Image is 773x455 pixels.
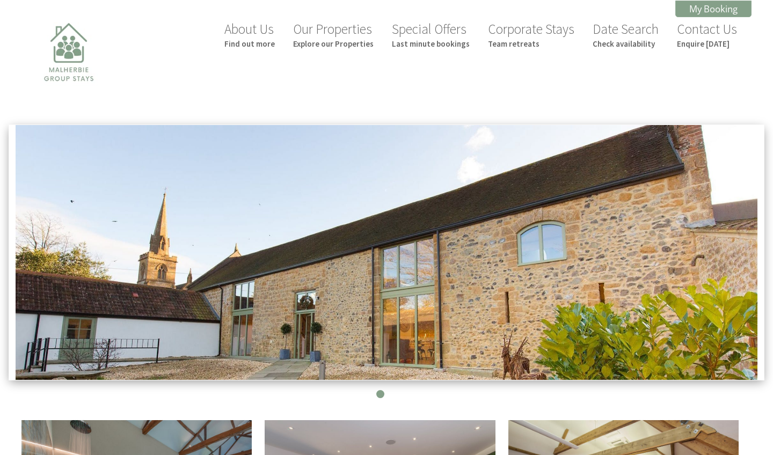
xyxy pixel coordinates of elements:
[488,20,574,49] a: Corporate StaysTeam retreats
[593,39,659,49] small: Check availability
[677,39,737,49] small: Enquire [DATE]
[224,20,275,49] a: About UsFind out more
[593,20,659,49] a: Date SearchCheck availability
[677,20,737,49] a: Contact UsEnquire [DATE]
[224,39,275,49] small: Find out more
[392,20,470,49] a: Special OffersLast minute bookings
[488,39,574,49] small: Team retreats
[675,1,752,17] a: My Booking
[293,39,374,49] small: Explore our Properties
[293,20,374,49] a: Our PropertiesExplore our Properties
[392,39,470,49] small: Last minute bookings
[15,16,122,123] img: Malherbie Group Stays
